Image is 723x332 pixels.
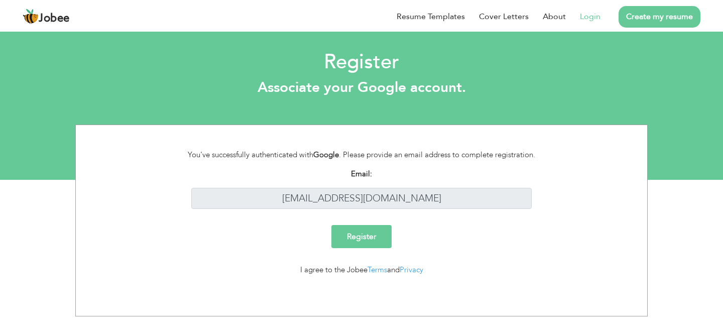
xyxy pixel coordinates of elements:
div: I agree to the Jobee and [176,264,547,276]
a: Jobee [23,9,70,25]
a: Resume Templates [397,11,465,23]
a: Login [580,11,600,23]
a: Privacy [400,265,423,275]
h3: Associate your Google account. [8,79,715,96]
span: Jobee [39,13,70,24]
img: jobee.io [23,9,39,25]
a: About [543,11,566,23]
strong: Email: [351,169,372,179]
input: Register [331,225,392,248]
a: Terms [368,265,387,275]
input: Enter your email address [191,188,532,209]
h2: Register [8,49,715,75]
strong: Google [313,150,339,160]
a: Cover Letters [479,11,529,23]
div: You've successfully authenticated with . Please provide an email address to complete registration. [176,149,547,161]
a: Create my resume [619,6,700,28]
